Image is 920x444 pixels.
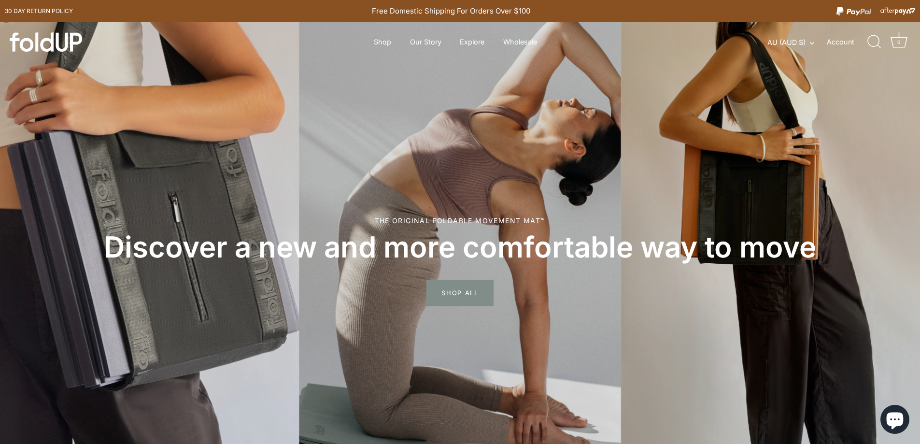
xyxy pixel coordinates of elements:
[43,229,877,265] h2: Discover a new and more comfortable way to move
[878,405,912,436] inbox-online-store-chat: Shopify online store chat
[767,38,825,47] button: AU (AUD $)
[495,33,545,51] a: Wholesale
[5,5,73,17] a: 30 day Return policy
[401,33,450,51] a: Our Story
[366,33,400,51] a: Shop
[43,215,877,226] div: The original foldable movement mat™
[452,33,493,51] a: Explore
[827,36,871,48] a: Account
[863,31,885,53] a: Search
[10,32,82,52] img: foldUP
[10,32,153,52] a: foldUP
[426,280,494,306] span: SHOP ALL
[894,37,904,47] div: 0
[350,33,561,51] div: Primary navigation
[888,31,909,53] a: Cart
